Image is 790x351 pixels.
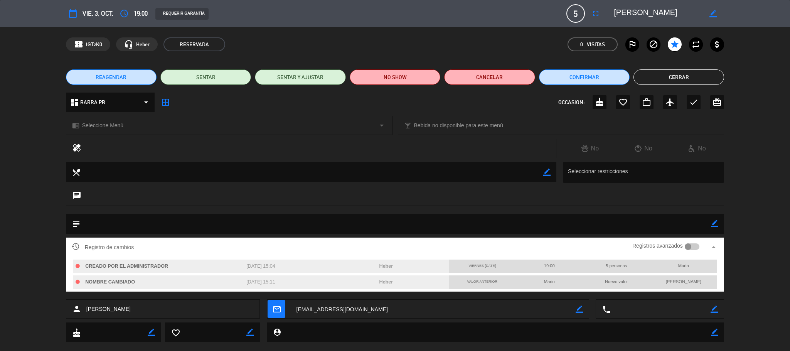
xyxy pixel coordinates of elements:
i: block [649,40,658,49]
i: fullscreen [591,9,600,18]
button: calendar_today [66,7,80,20]
span: [PERSON_NAME] [666,279,701,284]
i: repeat [691,40,701,49]
span: 5 [566,4,585,23]
button: access_time [117,7,131,20]
span: 19:00 [544,263,555,268]
div: No [617,143,670,154]
button: SENTAR Y AJUSTAR [255,69,345,85]
button: Confirmar [539,69,630,85]
span: confirmation_number [74,40,83,49]
i: dashboard [70,98,79,107]
span: 19:00 [134,8,148,19]
i: headset_mic [124,40,133,49]
i: border_color [148,329,155,336]
i: person [72,304,81,314]
i: healing [72,143,81,154]
i: favorite_border [171,328,180,337]
i: favorite_border [618,98,628,107]
button: Cerrar [633,69,724,85]
button: SENTAR [160,69,251,85]
span: Heber [379,263,393,269]
span: Bebida no disponible para este menú [414,121,503,130]
span: Heber [136,40,150,49]
button: NO SHOW [350,69,440,85]
div: No [563,143,617,154]
button: REAGENDAR [66,69,157,85]
span: CREADO POR EL ADMINISTRADOR [85,263,168,269]
span: Heber [379,279,393,285]
span: Registro de cambios [72,243,134,252]
i: cake [595,98,604,107]
span: OCCASION: [558,98,584,107]
span: Seleccione Menú [82,121,123,130]
div: REQUERIR GARANTÍA [155,8,209,20]
i: arrow_drop_down [377,121,386,130]
em: Visitas [587,40,605,49]
button: Cancelar [444,69,535,85]
i: border_color [576,305,583,313]
span: 0 [580,40,583,49]
i: arrow_drop_up [709,243,718,252]
span: Valor anterior [467,280,497,283]
i: outlined_flag [628,40,637,49]
span: viernes [DATE] [469,264,496,268]
i: chrome_reader_mode [72,122,79,129]
span: [DATE] 15:04 [246,263,275,269]
span: vie. 3, oct. [83,8,113,19]
i: airplanemode_active [665,98,675,107]
div: No [670,143,724,154]
i: attach_money [713,40,722,49]
i: border_all [161,98,170,107]
i: border_color [709,10,717,17]
i: border_color [711,305,718,313]
i: chat [72,191,81,202]
span: NOMBRE CAMBIADO [85,279,135,285]
i: check [689,98,698,107]
i: local_dining [72,168,80,176]
i: border_color [711,220,718,227]
i: subject [72,219,80,228]
i: border_color [543,169,551,176]
label: Registros avanzados [632,241,683,250]
span: lGTzK0 [86,40,102,49]
i: local_phone [602,305,610,314]
button: fullscreen [589,7,603,20]
i: local_bar [404,122,411,129]
span: [DATE] 15:11 [246,279,275,285]
span: [PERSON_NAME] [86,305,131,314]
i: cake [72,328,81,337]
i: access_time [120,9,129,18]
i: border_color [246,329,254,336]
span: REAGENDAR [96,73,126,81]
i: calendar_today [68,9,77,18]
i: star [670,40,679,49]
span: Nuevo valor [605,279,628,284]
i: border_color [711,329,718,336]
i: work_outline [642,98,651,107]
span: BARRA PB [80,98,105,107]
i: arrow_drop_down [141,98,151,107]
span: Mario [544,279,555,284]
span: RESERVADA [163,37,225,51]
i: card_giftcard [713,98,722,107]
i: mail_outline [272,305,281,313]
span: 5 personas [606,263,627,268]
span: Mario [678,263,689,268]
i: person_pin [273,328,281,336]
